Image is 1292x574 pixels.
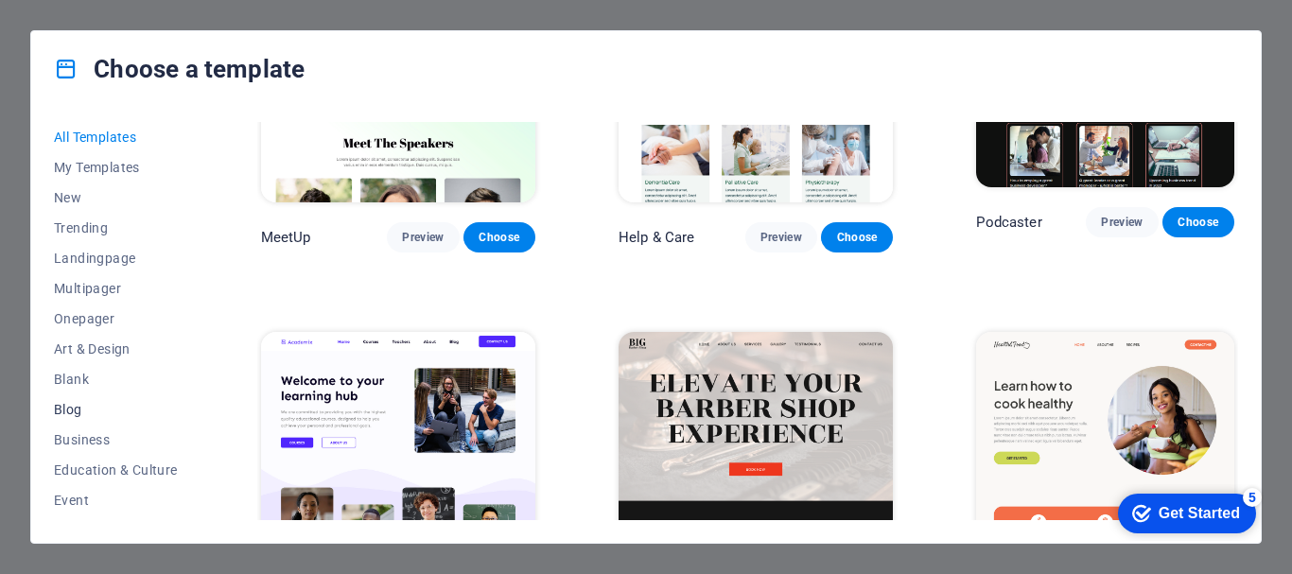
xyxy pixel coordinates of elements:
button: Multipager [54,273,178,304]
button: Trending [54,213,178,243]
button: Choose [1162,207,1234,237]
button: Preview [745,222,817,252]
p: Podcaster [976,213,1041,232]
button: Education & Culture [54,455,178,485]
span: Education & Culture [54,462,178,478]
span: Choose [836,230,878,245]
button: Preview [387,222,459,252]
p: Help & Care [619,228,695,247]
button: Landingpage [54,243,178,273]
span: My Templates [54,160,178,175]
div: 5 [140,4,159,23]
button: Onepager [54,304,178,334]
span: Art & Design [54,341,178,357]
img: Health & Food [976,332,1234,569]
button: Art & Design [54,334,178,364]
span: Preview [402,230,444,245]
button: Choose [821,222,893,252]
button: Choose [463,222,535,252]
div: Get Started [56,21,137,38]
span: Onepager [54,311,178,326]
span: Trending [54,220,178,235]
span: Preview [760,230,802,245]
span: Multipager [54,281,178,296]
span: Business [54,432,178,447]
button: Blog [54,394,178,425]
span: Landingpage [54,251,178,266]
span: All Templates [54,130,178,145]
span: Blank [54,372,178,387]
span: Preview [1101,215,1143,230]
h4: Choose a template [54,54,305,84]
button: Preview [1086,207,1158,237]
button: Event [54,485,178,515]
button: New [54,183,178,213]
button: Blank [54,364,178,394]
button: Gastronomy [54,515,178,546]
span: Blog [54,402,178,417]
button: All Templates [54,122,178,152]
span: New [54,190,178,205]
p: MeetUp [261,228,311,247]
div: Get Started 5 items remaining, 0% complete [15,9,153,49]
button: Business [54,425,178,455]
button: My Templates [54,152,178,183]
span: Choose [1178,215,1219,230]
span: Event [54,493,178,508]
span: Choose [479,230,520,245]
